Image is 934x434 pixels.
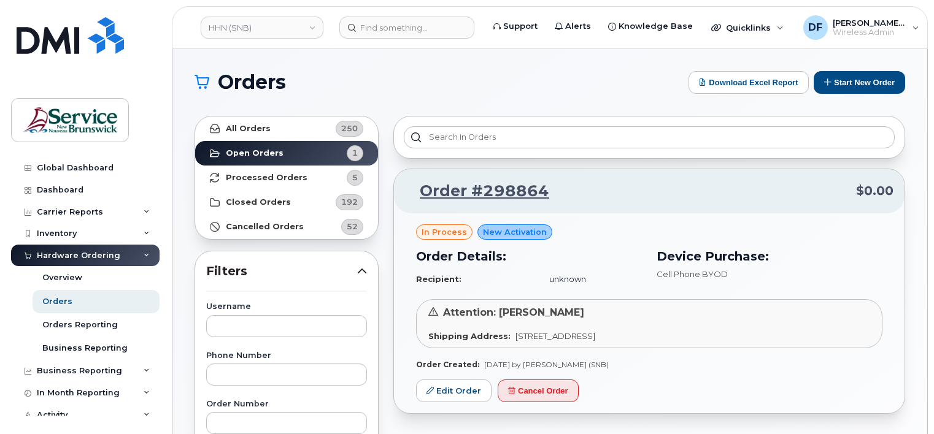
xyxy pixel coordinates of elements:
[404,126,895,148] input: Search in orders
[206,262,357,280] span: Filters
[443,306,584,318] span: Attention: [PERSON_NAME]
[515,331,595,341] span: [STREET_ADDRESS]
[341,123,358,134] span: 250
[498,379,579,402] button: Cancel Order
[206,400,367,408] label: Order Number
[195,116,378,141] a: All Orders250
[657,247,882,265] h3: Device Purchase:
[226,124,271,134] strong: All Orders
[814,71,905,94] button: Start New Order
[206,303,367,311] label: Username
[416,360,479,369] strong: Order Created:
[206,352,367,360] label: Phone Number
[416,247,642,265] h3: Order Details:
[416,274,461,284] strong: Recipient:
[195,166,378,190] a: Processed Orders5
[195,190,378,215] a: Closed Orders192
[218,73,286,91] span: Orders
[856,182,893,200] span: $0.00
[226,197,291,207] strong: Closed Orders
[657,269,728,279] span: Cell Phone BYOD
[352,147,358,159] span: 1
[484,360,609,369] span: [DATE] by [PERSON_NAME] (SNB)
[428,331,511,341] strong: Shipping Address:
[352,172,358,183] span: 5
[422,226,467,238] span: in process
[483,226,547,238] span: New Activation
[689,71,809,94] button: Download Excel Report
[347,221,358,232] span: 52
[195,215,378,239] a: Cancelled Orders52
[226,148,284,158] strong: Open Orders
[226,173,307,183] strong: Processed Orders
[538,268,642,290] td: unknown
[195,141,378,166] a: Open Orders1
[405,180,549,202] a: Order #298864
[341,196,358,208] span: 192
[226,222,304,232] strong: Cancelled Orders
[416,379,492,402] a: Edit Order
